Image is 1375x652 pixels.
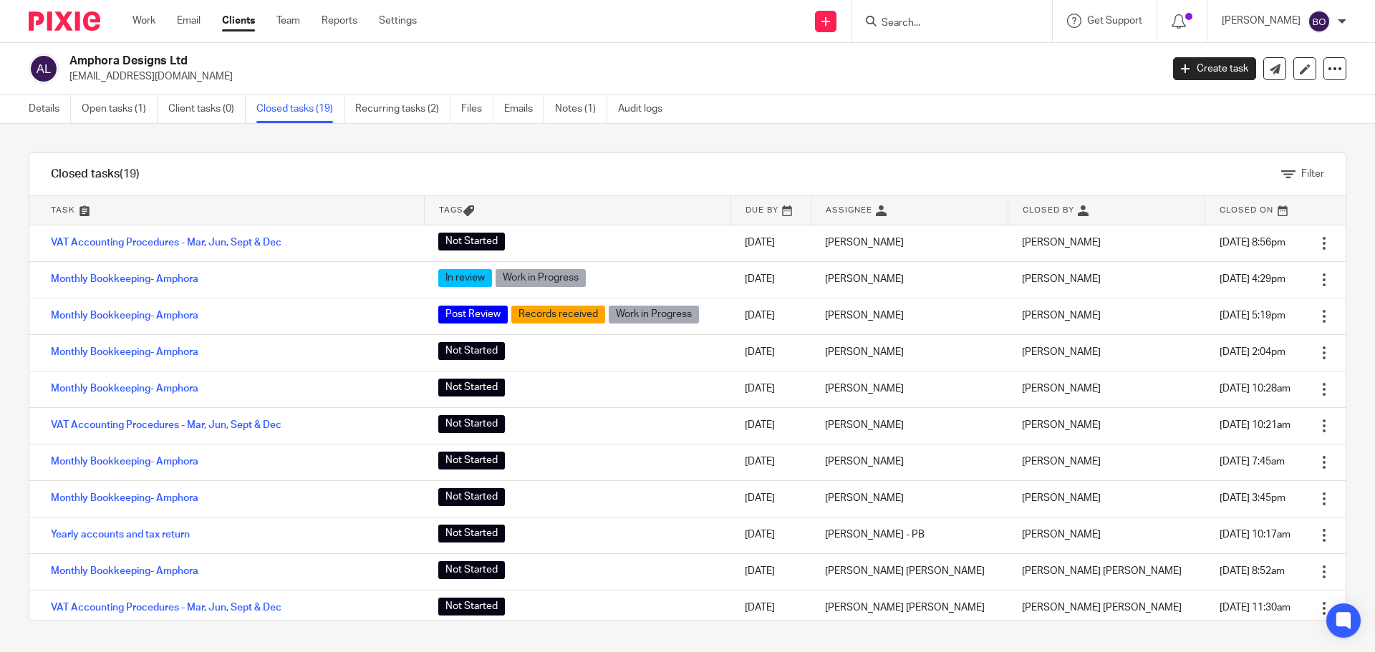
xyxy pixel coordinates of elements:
[1022,347,1101,357] span: [PERSON_NAME]
[355,95,450,123] a: Recurring tasks (2)
[1022,238,1101,248] span: [PERSON_NAME]
[730,298,811,334] td: [DATE]
[438,488,505,506] span: Not Started
[1220,274,1285,284] span: [DATE] 4:29pm
[379,14,417,28] a: Settings
[51,566,198,576] a: Monthly Bookkeeping- Amphora
[811,334,1008,371] td: [PERSON_NAME]
[1173,57,1256,80] a: Create task
[1220,347,1285,357] span: [DATE] 2:04pm
[276,14,300,28] a: Team
[1222,14,1301,28] p: [PERSON_NAME]
[1220,457,1285,467] span: [DATE] 7:45am
[1022,274,1101,284] span: [PERSON_NAME]
[120,168,140,180] span: (19)
[609,306,699,323] span: Work in Progress
[1220,603,1290,613] span: [DATE] 11:30am
[1087,16,1142,26] span: Get Support
[222,14,255,28] a: Clients
[51,603,281,613] a: VAT Accounting Procedures - Mar, Jun, Sept & Dec
[29,95,71,123] a: Details
[555,95,607,123] a: Notes (1)
[1220,420,1290,430] span: [DATE] 10:21am
[811,225,1008,261] td: [PERSON_NAME]
[730,407,811,444] td: [DATE]
[1022,493,1101,503] span: [PERSON_NAME]
[51,530,190,540] a: Yearly accounts and tax return
[1022,384,1101,394] span: [PERSON_NAME]
[1220,530,1290,540] span: [DATE] 10:17am
[811,371,1008,407] td: [PERSON_NAME]
[1301,169,1324,179] span: Filter
[730,480,811,517] td: [DATE]
[438,306,508,323] span: Post Review
[1220,566,1285,576] span: [DATE] 8:52am
[730,517,811,553] td: [DATE]
[438,379,505,396] span: Not Started
[461,95,493,123] a: Files
[82,95,158,123] a: Open tasks (1)
[424,196,730,225] th: Tags
[1022,457,1101,467] span: [PERSON_NAME]
[438,598,505,615] span: Not Started
[1220,238,1285,248] span: [DATE] 8:56pm
[51,311,198,321] a: Monthly Bookkeeping- Amphora
[322,14,357,28] a: Reports
[618,95,673,123] a: Audit logs
[69,54,935,69] h2: Amphora Designs Ltd
[438,525,505,542] span: Not Started
[69,69,1152,84] p: [EMAIL_ADDRESS][DOMAIN_NAME]
[1220,493,1285,503] span: [DATE] 3:45pm
[1220,311,1285,321] span: [DATE] 5:19pm
[438,561,505,579] span: Not Started
[504,95,544,123] a: Emails
[51,384,198,394] a: Monthly Bookkeeping- Amphora
[438,342,505,360] span: Not Started
[29,54,59,84] img: svg%3E
[730,261,811,298] td: [DATE]
[51,457,198,467] a: Monthly Bookkeeping- Amphora
[1022,530,1101,540] span: [PERSON_NAME]
[438,452,505,469] span: Not Started
[496,269,586,287] span: Work in Progress
[730,444,811,480] td: [DATE]
[1308,10,1331,33] img: svg%3E
[730,371,811,407] td: [DATE]
[730,553,811,590] td: [DATE]
[177,14,201,28] a: Email
[51,493,198,503] a: Monthly Bookkeeping- Amphora
[1022,420,1101,430] span: [PERSON_NAME]
[438,233,505,250] span: Not Started
[730,225,811,261] td: [DATE]
[811,407,1008,444] td: [PERSON_NAME]
[438,415,505,433] span: Not Started
[256,95,344,123] a: Closed tasks (19)
[51,347,198,357] a: Monthly Bookkeeping- Amphora
[811,298,1008,334] td: [PERSON_NAME]
[1022,603,1182,613] span: [PERSON_NAME] [PERSON_NAME]
[51,238,281,248] a: VAT Accounting Procedures - Mar, Jun, Sept & Dec
[168,95,246,123] a: Client tasks (0)
[29,11,100,31] img: Pixie
[811,444,1008,480] td: [PERSON_NAME]
[511,306,605,323] span: Records received
[51,274,198,284] a: Monthly Bookkeeping- Amphora
[1022,311,1101,321] span: [PERSON_NAME]
[132,14,155,28] a: Work
[1220,384,1290,394] span: [DATE] 10:28am
[811,517,1008,553] td: [PERSON_NAME] - PB
[811,590,1008,626] td: [PERSON_NAME] [PERSON_NAME]
[880,17,1009,30] input: Search
[51,167,140,182] h1: Closed tasks
[811,480,1008,517] td: [PERSON_NAME]
[1022,566,1182,576] span: [PERSON_NAME] [PERSON_NAME]
[730,334,811,371] td: [DATE]
[730,590,811,626] td: [DATE]
[51,420,281,430] a: VAT Accounting Procedures - Mar, Jun, Sept & Dec
[811,553,1008,590] td: [PERSON_NAME] [PERSON_NAME]
[811,261,1008,298] td: [PERSON_NAME]
[438,269,492,287] span: In review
